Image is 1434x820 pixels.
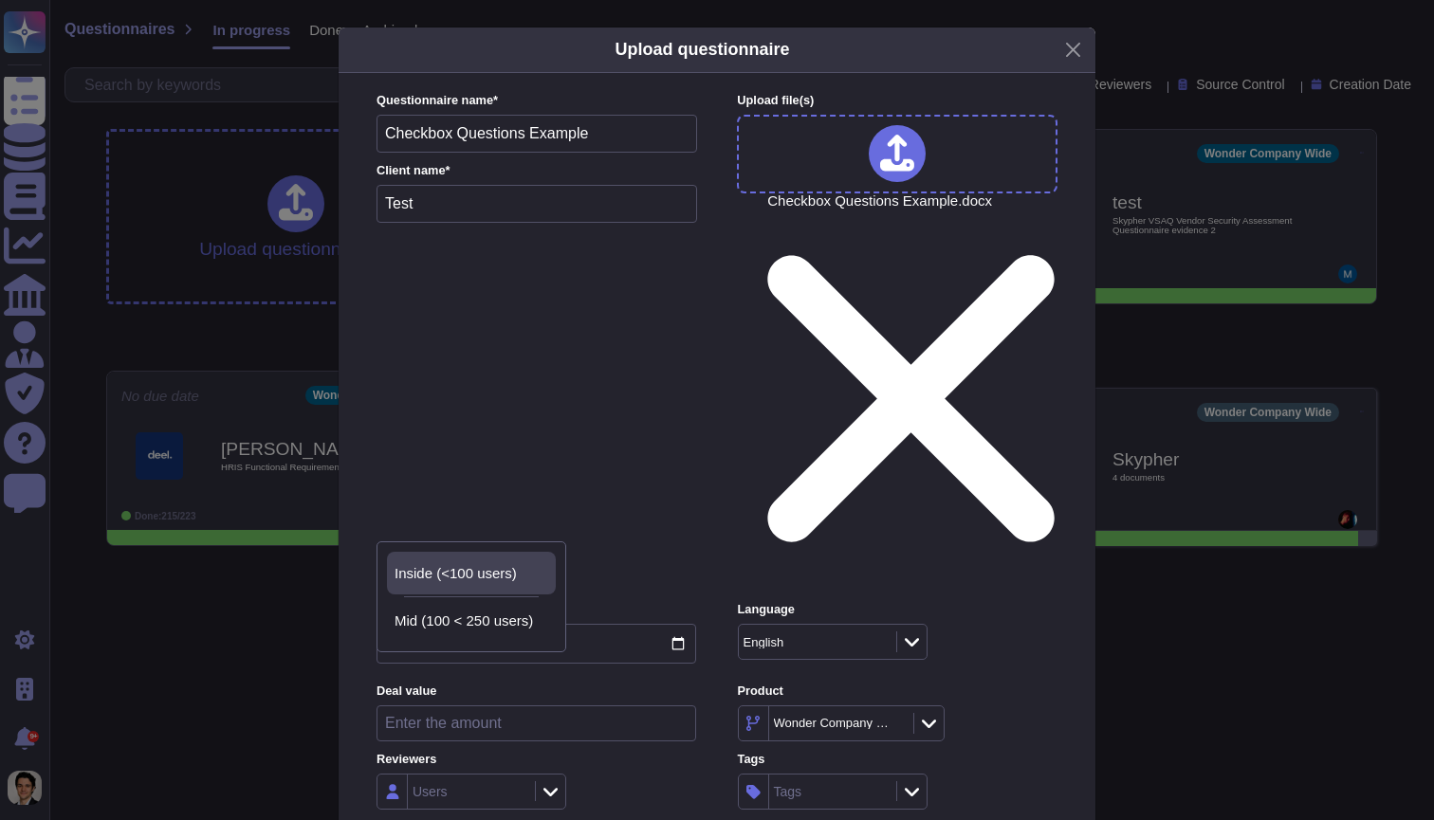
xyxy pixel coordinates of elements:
label: Client name [377,165,697,177]
div: Inside (<100 users) [387,552,556,594]
div: Inside (<100 users) [395,565,548,582]
div: English [744,636,784,648]
label: Questionnaire name [377,95,697,107]
label: Language [738,604,1057,616]
input: Enter questionnaire name [377,115,697,153]
label: Product [738,685,1057,698]
label: Tags [738,754,1057,766]
span: Inside (<100 users) [395,565,517,582]
h5: Upload questionnaire [615,37,789,63]
input: Enter the amount [377,705,696,741]
span: Upload file (s) [737,93,814,107]
input: Enter company name of the client [377,185,697,223]
div: Mid (100 < 250 users) [387,599,556,642]
div: Wonder Company Wide [774,717,891,729]
span: Checkbox Questions Example.docx [767,193,1055,590]
div: Tags [774,785,802,798]
label: Deal value [377,685,696,698]
div: Mid (100 < 250 users) [395,612,548,629]
span: Mid (100 < 250 users) [395,612,533,629]
label: Reviewers [377,754,696,766]
div: Users [413,785,448,798]
button: Close [1058,35,1088,64]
